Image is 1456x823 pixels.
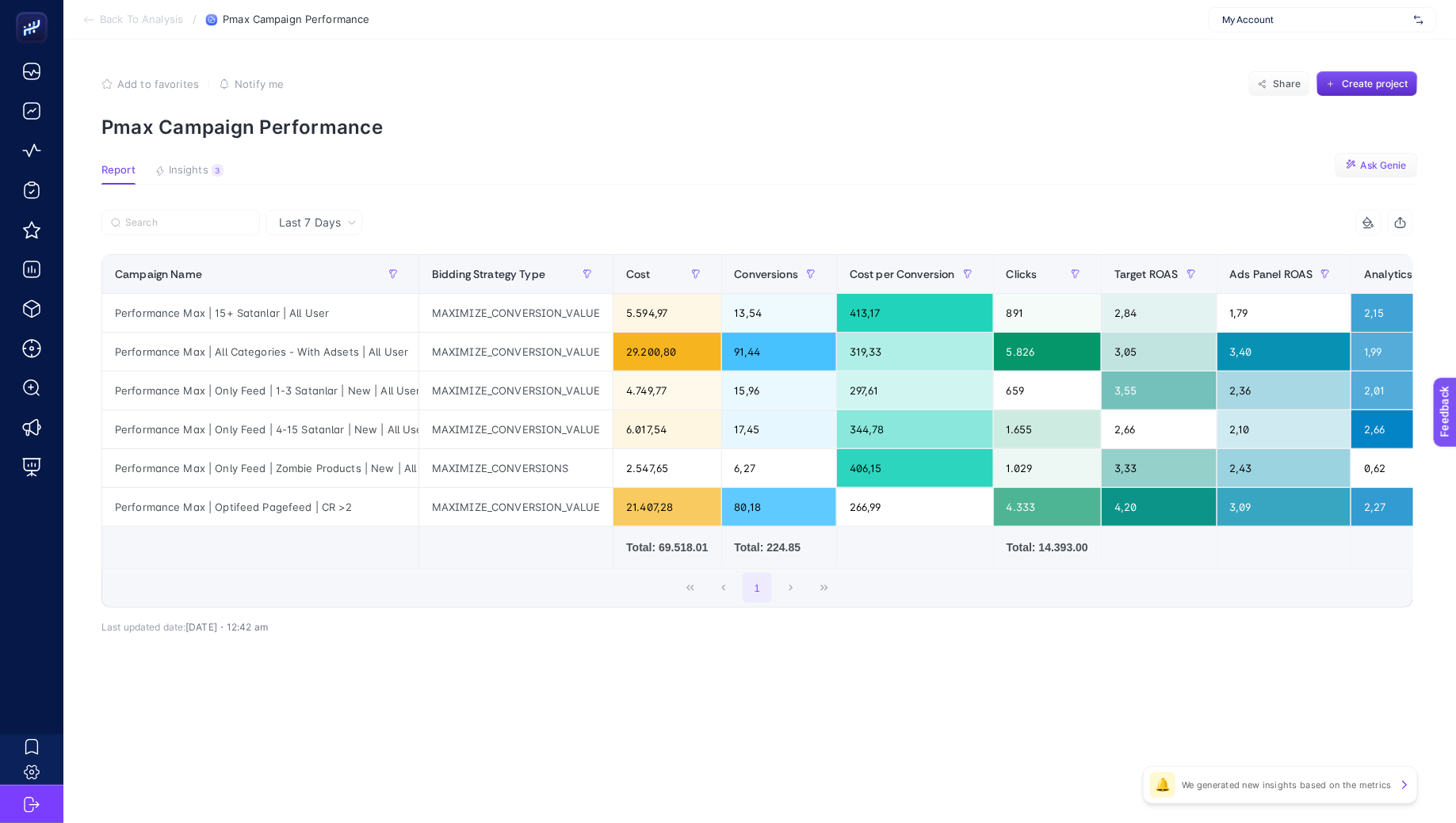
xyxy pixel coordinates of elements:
div: 297,61 [837,371,993,410]
button: Create project [1317,71,1418,97]
div: 91,44 [722,333,837,371]
div: MAXIMIZE_CONVERSION_VALUE [419,294,613,332]
div: 3,09 [1217,488,1351,526]
div: 266,99 [837,488,993,526]
div: Performance Max | 15+ Satanlar | All User [102,294,418,332]
div: 6,27 [722,449,837,487]
div: 3,55 [1102,371,1217,410]
span: Share [1274,78,1301,90]
div: Performance Max | All Categories - With Adsets | All User [102,333,418,371]
div: MAXIMIZE_CONVERSIONS [419,449,613,487]
span: Analytics ROAS [1364,268,1444,280]
div: Total: 224.85 [735,539,824,555]
div: MAXIMIZE_CONVERSION_VALUE [419,333,613,371]
div: MAXIMIZE_CONVERSION_VALUE [419,488,613,526]
div: 2,36 [1217,371,1351,410]
span: Pmax Campaign Performance [223,13,369,26]
span: [DATE]・12:42 am [185,621,268,633]
span: Last updated date: [101,621,185,633]
button: Notify me [219,78,284,90]
button: Ask Genie [1335,153,1418,178]
div: 5.594,97 [613,294,720,332]
span: Ads Panel ROAS [1230,268,1313,280]
span: Back To Analysis [100,13,183,26]
div: 3,40 [1217,333,1351,371]
div: 15,96 [722,371,837,410]
span: Cost [626,268,651,280]
span: Add to favorites [117,78,199,90]
div: 2.547,65 [613,449,720,487]
span: Notify me [235,78,284,90]
span: Conversions [735,268,799,280]
div: 1,79 [1217,294,1351,332]
div: 5.826 [994,333,1101,371]
button: Add to favorites [101,78,199,90]
span: Create project [1342,78,1408,90]
div: 1.029 [994,449,1101,487]
div: Performance Max | Optifeed Pagefeed | CR >2 [102,488,418,526]
p: Pmax Campaign Performance [101,116,1418,139]
div: 3,05 [1102,333,1217,371]
div: Total: 14.393.00 [1007,539,1088,555]
span: Bidding Strategy Type [432,268,545,280]
div: 4,20 [1102,488,1217,526]
button: 1 [743,573,773,603]
div: 344,78 [837,410,993,448]
div: 2,84 [1102,294,1217,332]
div: 13,54 [722,294,837,332]
div: 4.333 [994,488,1101,526]
div: 891 [994,294,1101,332]
div: 29.200,80 [613,333,720,371]
span: Campaign Name [115,268,202,280]
div: 17,45 [722,410,837,448]
div: Performance Max | Only Feed | Zombie Products | New | All User [102,449,418,487]
div: 21.407,28 [613,488,720,526]
div: 413,17 [837,294,993,332]
span: Insights [169,164,208,177]
span: Cost per Conversion [850,268,955,280]
div: 2,66 [1102,410,1217,448]
div: 2,10 [1217,410,1351,448]
span: My Account [1222,13,1408,26]
div: 2,43 [1217,449,1351,487]
div: MAXIMIZE_CONVERSION_VALUE [419,410,613,448]
input: Search [125,217,250,229]
span: Clicks [1007,268,1038,280]
div: 80,18 [722,488,837,526]
span: Feedback [10,5,60,17]
div: 406,15 [837,449,993,487]
div: 3,33 [1102,449,1217,487]
div: 3 [212,164,224,177]
div: Performance Max | Only Feed | 1-3 Satanlar | New | All User [102,371,418,410]
span: Report [101,164,136,177]
img: svg%3e [1414,12,1424,28]
div: 6.017,54 [613,410,720,448]
div: 319,33 [837,333,993,371]
div: 4.749,77 [613,371,720,410]
span: Target ROAS [1114,268,1179,280]
button: Share [1248,71,1310,97]
div: Performance Max | Only Feed | 4-15 Satanlar | New | All User [102,410,418,448]
span: / [193,13,197,25]
span: Last 7 Days [279,215,341,231]
div: Total: 69.518.01 [626,539,708,555]
div: Last 7 Days [101,235,1413,633]
div: 659 [994,371,1101,410]
span: Ask Genie [1361,159,1407,172]
div: 1.655 [994,410,1101,448]
div: MAXIMIZE_CONVERSION_VALUE [419,371,613,410]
